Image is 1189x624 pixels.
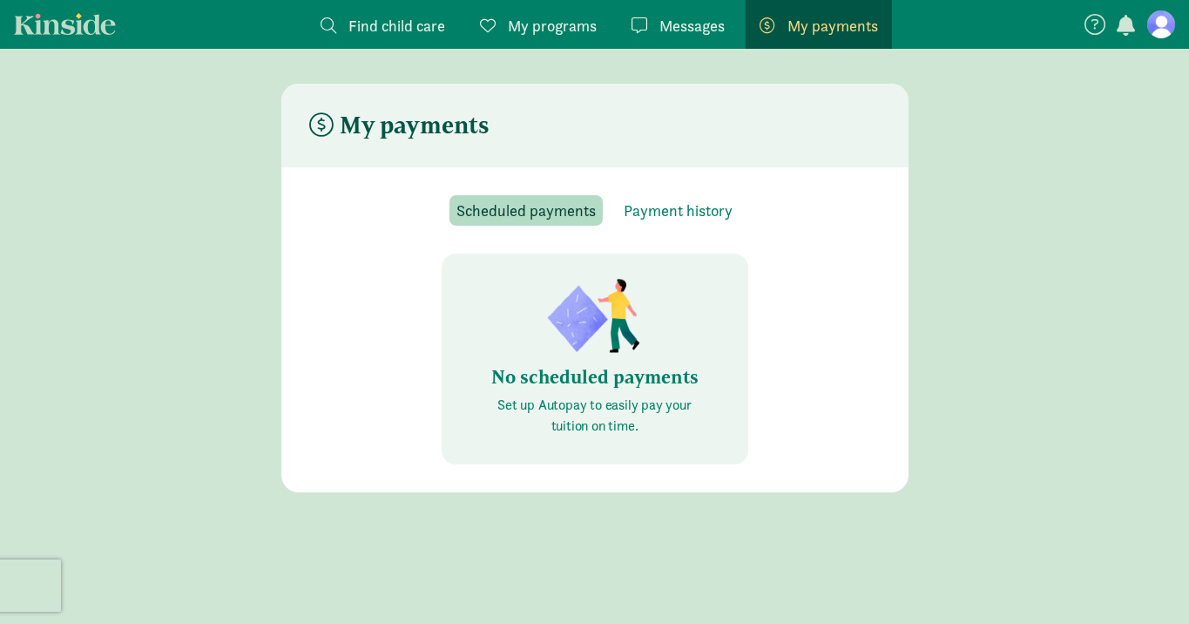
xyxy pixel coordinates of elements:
[449,195,603,226] button: Scheduled payments
[348,14,445,37] span: Find child care
[483,395,706,437] p: Set up Autopay to easily pay your tuition on time.
[483,367,706,388] h6: No scheduled payments
[624,199,733,222] span: Payment history
[787,14,878,37] span: My payments
[617,195,740,226] button: Payment history
[456,199,596,222] span: Scheduled payments
[659,14,725,37] span: Messages
[508,14,597,37] span: My programs
[543,275,647,358] img: illustration-child2.png
[14,13,116,35] a: Kinside
[309,112,490,139] h4: My payments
